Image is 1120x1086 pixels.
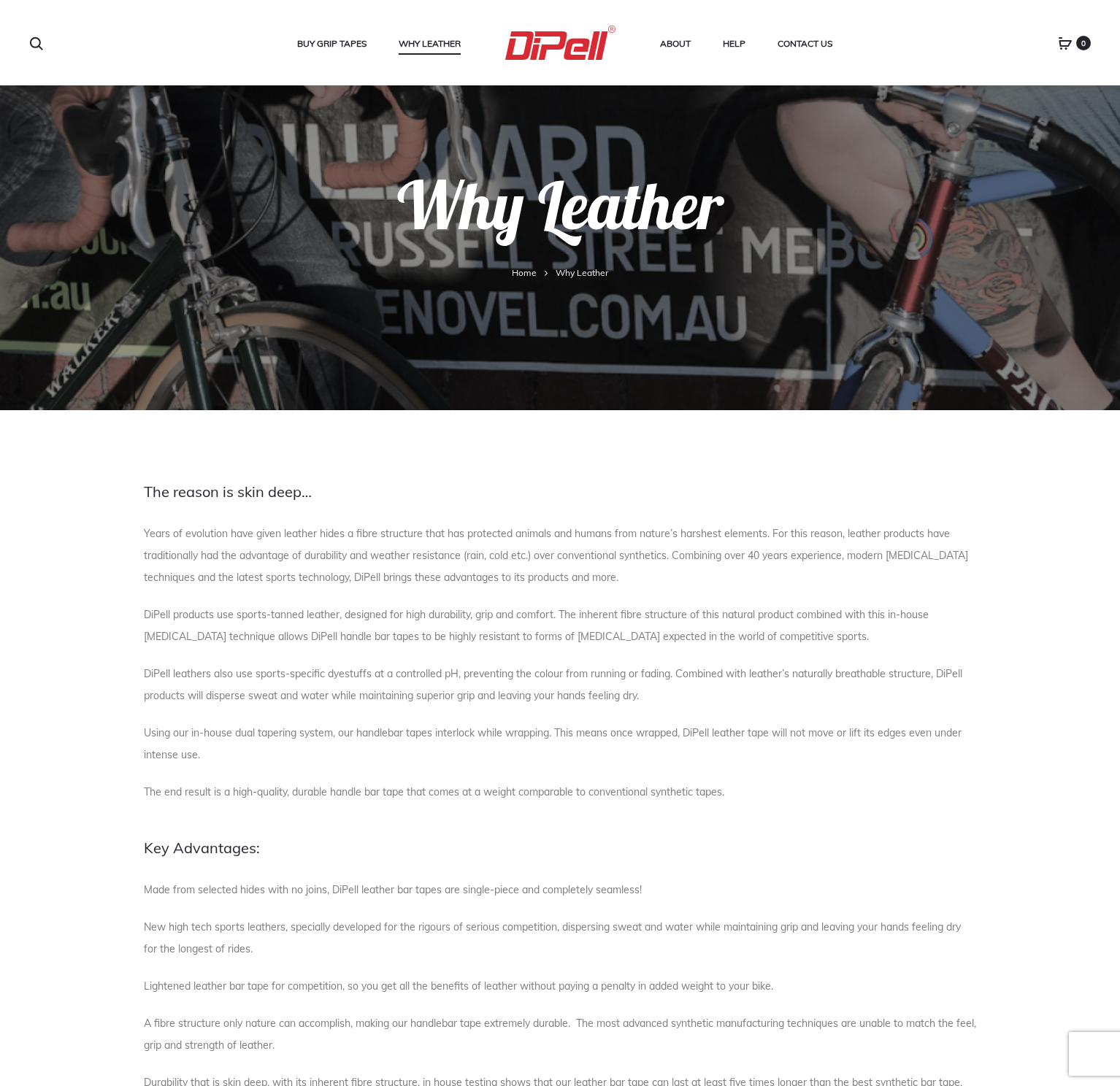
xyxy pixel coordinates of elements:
p: Lightened leather bar tape for competition, so you get all the benefits of leather without paying... [144,975,976,997]
span: Why Leather [556,267,608,278]
a: Buy Grip Tapes [297,34,367,53]
a: Help [723,34,745,53]
p: Years of evolution have given leather hides a fibre structure that has protected animals and huma... [144,523,976,588]
h3: The reason is skin deep… [144,483,976,501]
a: Why Leather [399,34,461,53]
p: DiPell leathers also use sports-specific dyestuffs at a controlled pH, preventing the colour from... [144,663,976,706]
p: Using our in-house dual tapering system, our handlebar tapes interlock while wrapping. This means... [144,722,976,766]
p: New high tech sports leathers, specially developed for the rigours of serious competition, disper... [144,916,976,960]
a: Home [512,267,537,278]
a: Contact Us [778,34,832,53]
a: 0 [1058,36,1073,50]
p: DiPell products use sports-tanned leather, designed for high durability, grip and comfort. The in... [144,604,976,647]
p: Made from selected hides with no joins, DiPell leather bar tapes are single-piece and completely ... [144,879,976,901]
a: About [660,34,691,53]
p: A fibre structure only nature can accomplish, making our handlebar tape extremely durable. The mo... [144,1012,976,1056]
h1: Why Leather [29,172,1091,263]
p: The end result is a high-quality, durable handle bar tape that comes at a weight comparable to co... [144,781,976,803]
h3: Key Advantages: [144,839,976,857]
span: 0 [1076,36,1091,50]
